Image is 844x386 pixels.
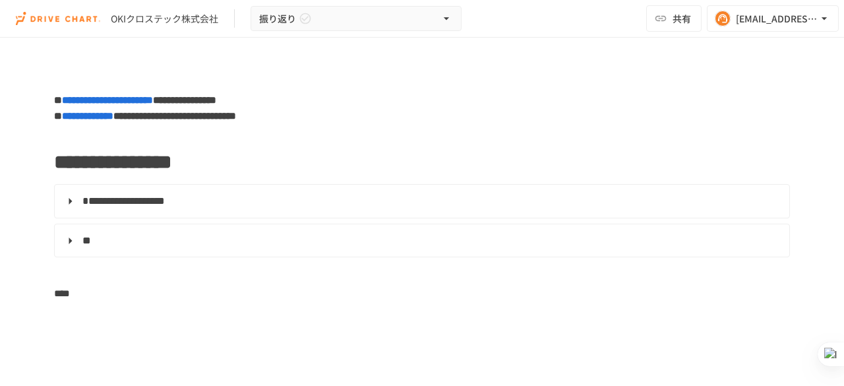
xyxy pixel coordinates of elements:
[646,5,702,32] button: 共有
[251,6,462,32] button: 振り返り
[736,11,818,27] div: [EMAIL_ADDRESS][DOMAIN_NAME]
[111,12,218,26] div: OKIクロステック株式会社
[16,8,100,29] img: i9VDDS9JuLRLX3JIUyK59LcYp6Y9cayLPHs4hOxMB9W
[707,5,839,32] button: [EMAIL_ADDRESS][DOMAIN_NAME]
[259,11,296,27] span: 振り返り
[673,11,691,26] span: 共有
